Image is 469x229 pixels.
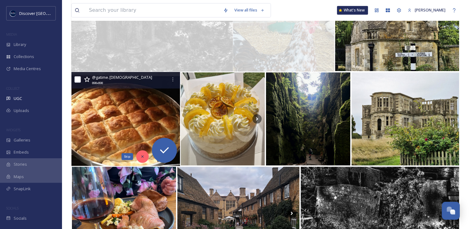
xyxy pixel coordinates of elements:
[6,32,17,37] span: MEDIA
[14,54,34,60] span: Collections
[14,161,27,167] span: Stories
[14,186,31,192] span: SnapLink
[352,72,459,165] img: A lovely walk at Lyveden this morning before the rain. 257/365 #challenge365 #lyvedennewbield #no...
[10,10,16,16] img: Untitled%20design%20%282%29.png
[122,153,133,160] div: Skip
[14,66,41,72] span: Media Centres
[71,72,180,166] img: #gatimetradicionale #gatimetradicionale_al #byrekmedjathë #byrekmegjize #byrekmemish #byrekmespin...
[92,81,103,86] span: 898 x 898
[442,202,460,220] button: Open Chat
[266,72,350,165] img: In my cave era ⛰️✨ ___ Angielski klasyczny reset. Dużo grania, dużo śpiewania, dużo gór. W tym ro...
[415,7,445,13] span: [PERSON_NAME]
[14,174,24,180] span: Maps
[337,6,368,15] a: What's New
[92,74,152,80] span: @ gatime.[DEMOGRAPHIC_DATA]
[14,42,26,47] span: Library
[14,137,30,143] span: Galleries
[14,108,29,114] span: Uploads
[6,206,19,210] span: SOCIALS
[86,3,220,17] input: Search your library
[181,72,265,165] img: Lemon and lime cheesecake - candied lemons and limes fresh cream swirls and a sprinkling of zest ...
[19,10,76,16] span: Discover [GEOGRAPHIC_DATA]
[6,128,20,132] span: WIDGETS
[14,149,29,155] span: Embeds
[405,4,449,16] a: [PERSON_NAME]
[231,4,268,16] a: View all files
[14,215,27,221] span: Socials
[6,86,20,91] span: COLLECT
[14,96,22,101] span: UGC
